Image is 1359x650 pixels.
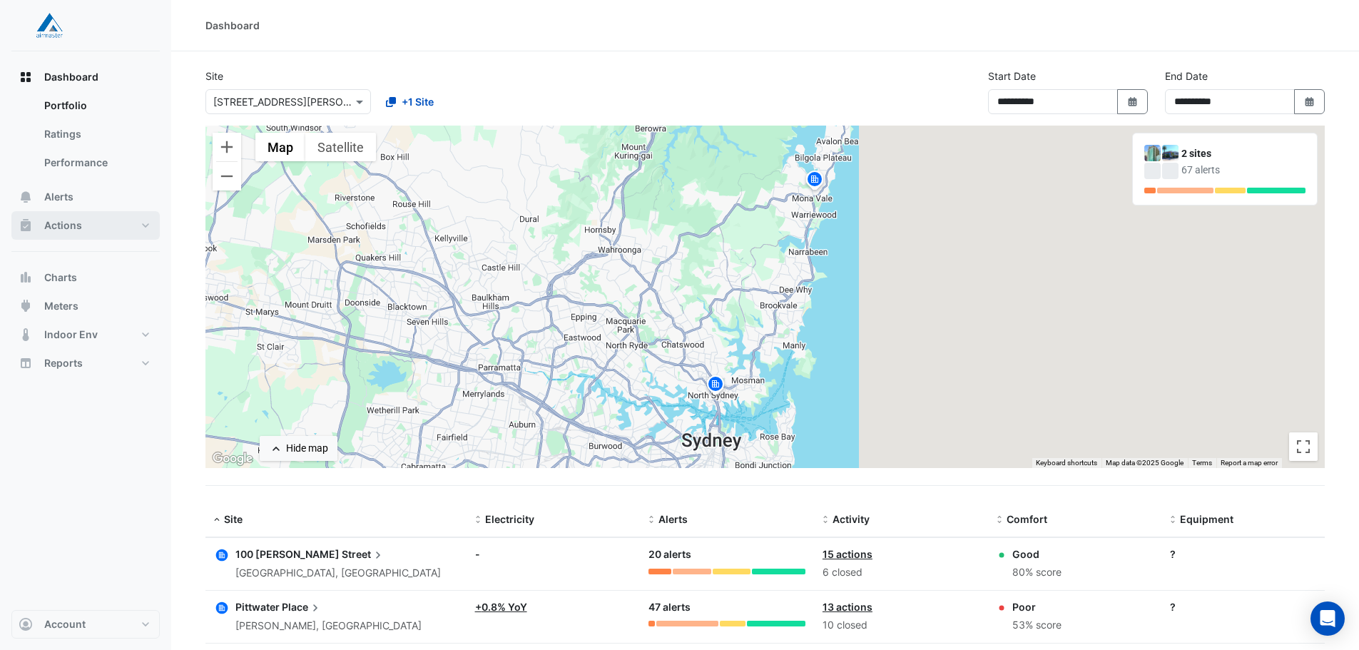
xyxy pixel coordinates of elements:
[213,133,241,161] button: Zoom in
[823,564,979,581] div: 6 closed
[19,270,33,285] app-icon: Charts
[224,513,243,525] span: Site
[205,18,260,33] div: Dashboard
[44,327,98,342] span: Indoor Env
[235,618,422,634] div: [PERSON_NAME], [GEOGRAPHIC_DATA]
[305,133,376,161] button: Show satellite imagery
[833,513,870,525] span: Activity
[648,599,805,616] div: 47 alerts
[1162,145,1179,161] img: Pittwater Place
[235,601,280,613] span: Pittwater
[1144,145,1161,161] img: 100 Arthur Street
[44,299,78,313] span: Meters
[402,94,434,109] span: +1 Site
[1007,513,1047,525] span: Comfort
[1170,547,1327,562] div: ?
[19,190,33,204] app-icon: Alerts
[33,148,160,177] a: Performance
[658,513,688,525] span: Alerts
[11,292,160,320] button: Meters
[209,450,256,468] a: Open this area in Google Maps (opens a new window)
[33,91,160,120] a: Portfolio
[282,599,322,615] span: Place
[1165,68,1208,83] label: End Date
[1036,458,1097,468] button: Keyboard shortcuts
[1181,146,1305,161] div: 2 sites
[19,218,33,233] app-icon: Actions
[1012,564,1062,581] div: 80% score
[11,263,160,292] button: Charts
[823,548,872,560] a: 15 actions
[19,356,33,370] app-icon: Reports
[260,436,337,461] button: Hide map
[205,68,223,83] label: Site
[11,349,160,377] button: Reports
[1221,459,1278,467] a: Report a map error
[213,162,241,191] button: Zoom out
[1012,617,1062,634] div: 53% score
[1289,432,1318,461] button: Toggle fullscreen view
[1192,459,1212,467] a: Terms (opens in new tab)
[11,91,160,183] div: Dashboard
[235,548,340,560] span: 100 [PERSON_NAME]
[19,70,33,84] app-icon: Dashboard
[33,120,160,148] a: Ratings
[1126,96,1139,108] fa-icon: Select Date
[342,547,385,562] span: Street
[485,513,534,525] span: Electricity
[1012,599,1062,614] div: Poor
[255,133,305,161] button: Show street map
[648,547,805,563] div: 20 alerts
[17,11,81,40] img: Company Logo
[11,320,160,349] button: Indoor Env
[19,327,33,342] app-icon: Indoor Env
[235,565,441,582] div: [GEOGRAPHIC_DATA], [GEOGRAPHIC_DATA]
[11,183,160,211] button: Alerts
[823,617,979,634] div: 10 closed
[377,89,443,114] button: +1 Site
[1180,513,1233,525] span: Equipment
[475,547,632,562] div: -
[44,218,82,233] span: Actions
[19,299,33,313] app-icon: Meters
[44,617,86,631] span: Account
[475,601,527,613] a: +0.8% YoY
[1012,547,1062,562] div: Good
[1303,96,1316,108] fa-icon: Select Date
[11,63,160,91] button: Dashboard
[823,601,872,613] a: 13 actions
[1181,163,1305,178] div: 67 alerts
[988,68,1036,83] label: Start Date
[11,610,160,639] button: Account
[44,190,73,204] span: Alerts
[1310,601,1345,636] div: Open Intercom Messenger
[11,211,160,240] button: Actions
[44,70,98,84] span: Dashboard
[704,374,727,399] img: site-pin.svg
[44,270,77,285] span: Charts
[1170,599,1327,614] div: ?
[44,356,83,370] span: Reports
[209,450,256,468] img: Google
[286,441,328,456] div: Hide map
[1106,459,1184,467] span: Map data ©2025 Google
[803,169,826,194] img: site-pin.svg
